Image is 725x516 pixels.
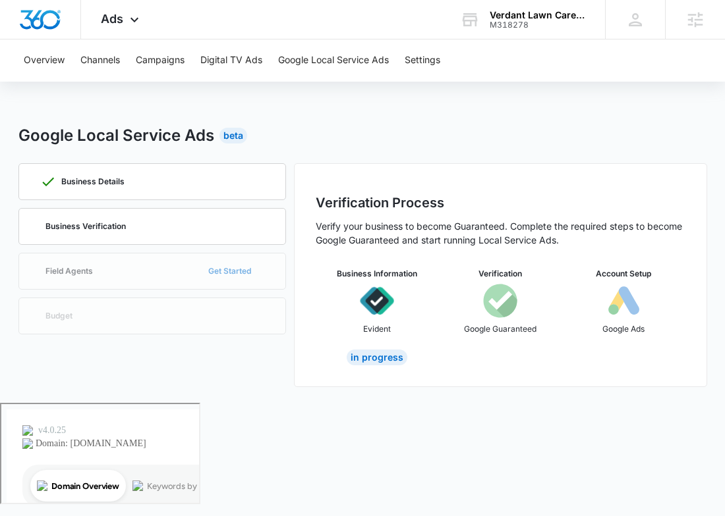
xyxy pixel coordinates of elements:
[363,323,391,335] p: Evident
[101,12,123,26] span: Ads
[61,178,125,186] p: Business Details
[360,284,394,318] img: icon-evident.svg
[37,21,65,32] div: v 4.0.25
[146,78,222,86] div: Keywords by Traffic
[200,39,262,82] button: Digital TV Ads
[34,34,145,45] div: Domain: [DOMAIN_NAME]
[21,34,32,45] img: website_grey.svg
[602,323,645,335] p: Google Ads
[136,39,185,82] button: Campaigns
[490,20,586,30] div: account id
[606,284,641,318] img: icon-googleAds-b.svg
[80,39,120,82] button: Channels
[316,193,685,213] h2: Verification Process
[21,21,32,32] img: logo_orange.svg
[316,219,685,247] p: Verify your business to become Guaranteed. Complete the required steps to become Google Guarantee...
[36,76,46,87] img: tab_domain_overview_orange.svg
[24,39,65,82] button: Overview
[478,268,522,280] h3: Verification
[347,349,407,365] div: In Progress
[490,10,586,20] div: account name
[18,163,286,200] a: Business Details
[45,222,126,230] p: Business Verification
[219,128,247,143] div: Beta
[405,39,440,82] button: Settings
[50,78,118,86] div: Domain Overview
[18,208,286,245] a: Business Verification
[483,284,517,318] img: icon-googleGuaranteed.svg
[464,323,536,335] p: Google Guaranteed
[18,124,214,147] h2: Google Local Service Ads
[596,268,651,280] h3: Account Setup
[337,268,417,280] h3: Business Information
[278,39,389,82] button: Google Local Service Ads
[131,76,142,87] img: tab_keywords_by_traffic_grey.svg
